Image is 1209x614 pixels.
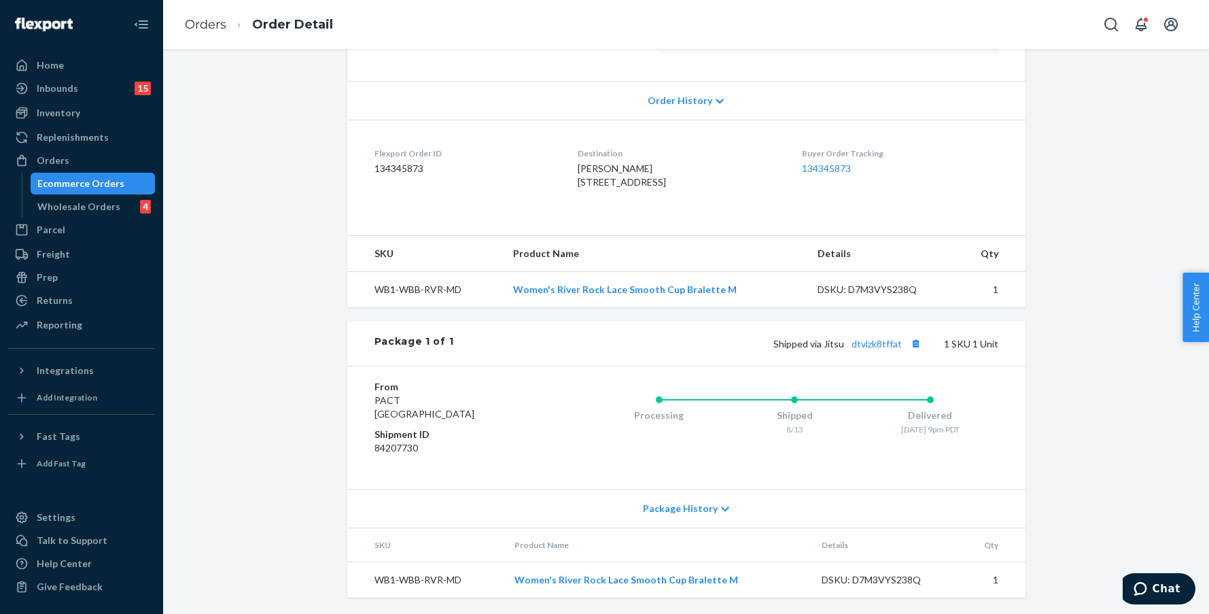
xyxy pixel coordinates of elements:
div: Prep [37,271,58,284]
a: Prep [8,267,155,288]
a: Returns [8,290,155,311]
div: Inbounds [37,82,78,95]
div: 15 [135,82,151,95]
td: WB1-WBB-RVR-MD [347,272,502,308]
div: Delivered [862,409,998,422]
span: [PERSON_NAME] [STREET_ADDRESS] [578,163,666,188]
div: 1 SKU 1 Unit [453,335,998,352]
button: Help Center [1182,273,1209,342]
span: PACT [GEOGRAPHIC_DATA] [374,394,474,420]
a: Help Center [8,553,155,575]
div: Package 1 of 1 [374,335,454,352]
a: Freight [8,243,155,265]
dt: Shipment ID [374,428,537,441]
div: Reporting [37,318,82,332]
a: Add Integration [8,387,155,409]
div: Wholesale Orders [37,200,120,214]
span: Package History [643,502,718,515]
th: Details [807,236,956,272]
div: Shipped [726,409,862,422]
button: Give Feedback [8,576,155,598]
div: 4 [140,200,151,214]
ol: breadcrumbs [174,5,344,45]
div: Help Center [37,557,92,570]
th: SKU [347,236,502,272]
div: Talk to Support [37,534,107,547]
th: Qty [956,236,1026,272]
a: dtvlzk8tffat [852,338,902,349]
div: Ecommerce Orders [37,177,124,190]
td: 1 [956,272,1026,308]
span: Order History [648,94,712,107]
dd: 84207730 [374,441,537,455]
dt: Destination [578,148,780,159]
div: Settings [37,511,75,524]
a: Orders [8,150,155,171]
div: DSKU: D7M3VYS238Q [818,283,945,296]
th: Product Name [504,528,811,562]
div: Inventory [37,106,80,120]
iframe: Opens a widget where you can chat to one of our agents [1123,573,1195,607]
div: [DATE] 9pm PDT [862,424,998,435]
button: Fast Tags [8,426,155,447]
div: Home [37,58,64,72]
th: SKU [347,528,504,562]
dd: 134345873 [374,162,556,175]
span: Shipped via Jitsu [773,338,925,349]
div: Parcel [37,223,65,237]
a: Reporting [8,314,155,336]
dt: Flexport Order ID [374,148,556,159]
td: WB1-WBB-RVR-MD [347,562,504,598]
div: Returns [37,294,73,307]
div: Processing [591,409,727,422]
button: Copy tracking number [907,335,925,352]
div: Orders [37,154,69,167]
th: Details [811,528,960,562]
a: Orders [185,17,226,32]
div: DSKU: D7M3VYS238Q [822,573,949,587]
a: Wholesale Orders4 [31,196,156,218]
a: Inventory [8,102,155,124]
button: Integrations [8,360,155,381]
button: Talk to Support [8,530,155,551]
a: Ecommerce Orders [31,173,156,194]
img: Flexport logo [15,18,73,31]
button: Open Search Box [1098,11,1125,38]
dt: From [374,380,537,394]
a: Order Detail [252,17,333,32]
a: Home [8,54,155,76]
div: Give Feedback [37,580,103,594]
a: Women's River Rock Lace Smooth Cup Bralette M [514,574,738,585]
button: Close Navigation [128,11,155,38]
th: Qty [960,528,1025,562]
dt: Buyer Order Tracking [802,148,998,159]
div: Freight [37,248,70,261]
div: Add Integration [37,392,97,403]
a: Parcel [8,219,155,241]
a: Add Fast Tag [8,453,155,475]
a: 134345873 [802,163,851,174]
a: Settings [8,507,155,528]
div: 8/13 [726,424,862,435]
div: Fast Tags [37,430,80,443]
div: Replenishments [37,131,109,144]
button: Open notifications [1127,11,1155,38]
td: 1 [960,562,1025,598]
a: Women's River Rock Lace Smooth Cup Bralette M [513,284,737,295]
a: Replenishments [8,126,155,148]
div: Add Fast Tag [37,458,86,469]
a: Inbounds15 [8,78,155,99]
th: Product Name [502,236,807,272]
div: Integrations [37,364,94,377]
button: Open account menu [1157,11,1185,38]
